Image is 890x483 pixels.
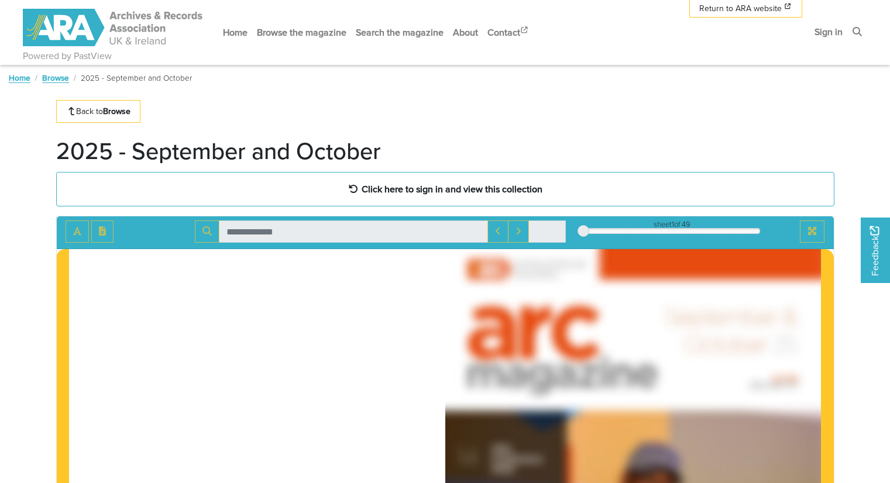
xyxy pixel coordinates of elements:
button: Next Match [508,220,529,243]
a: Browse the magazine [252,17,351,48]
button: Full screen mode [800,220,824,243]
a: Click here to sign in and view this collection [56,172,834,206]
button: Toggle text selection (Alt+T) [66,220,89,243]
a: Home [9,72,30,84]
span: 1 [672,219,674,230]
span: 2025 - September and October [81,72,192,84]
a: Back toBrowse [56,100,141,123]
span: Feedback [868,226,882,275]
h1: 2025 - September and October [56,137,381,165]
a: Contact [483,17,534,48]
a: Home [218,17,252,48]
button: Open transcription window [91,220,114,243]
strong: Click here to sign in and view this collection [362,182,542,195]
button: Previous Match [487,220,508,243]
input: Search for [219,220,488,243]
button: Search [195,220,219,243]
img: ARA - ARC Magazine | Powered by PastView [23,9,204,46]
a: Sign in [810,16,847,47]
a: About [448,17,483,48]
a: Powered by PastView [23,49,112,63]
a: Browse [42,72,69,84]
div: sheet of 49 [583,219,760,230]
a: Search the magazine [351,17,448,48]
span: Return to ARA website [699,2,782,15]
a: Would you like to provide feedback? [861,218,890,283]
a: ARA - ARC Magazine | Powered by PastView logo [23,2,204,53]
strong: Browse [103,105,130,117]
